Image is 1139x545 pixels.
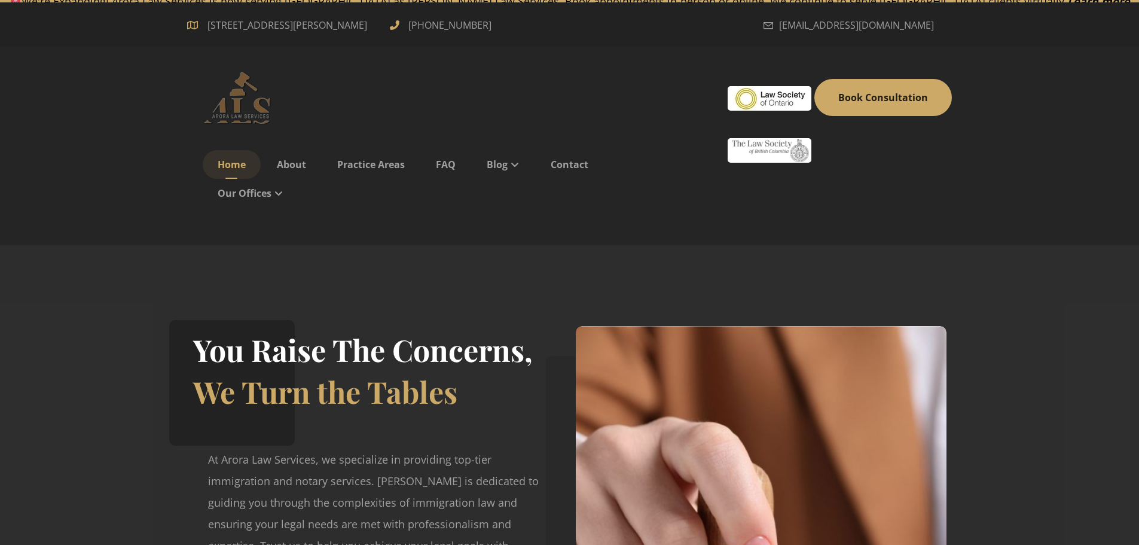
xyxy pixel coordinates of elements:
[337,158,405,171] span: Practice Areas
[814,79,952,116] a: Book Consultation
[421,150,471,179] a: FAQ
[472,150,535,179] a: Blog
[218,158,246,171] span: Home
[193,372,457,412] span: We Turn the Tables
[536,150,603,179] a: Contact
[436,158,456,171] span: FAQ
[728,86,811,111] img: #
[551,158,588,171] span: Contact
[187,17,372,31] a: [STREET_ADDRESS][PERSON_NAME]
[203,16,372,35] span: [STREET_ADDRESS][PERSON_NAME]
[187,71,295,124] img: Arora Law Services
[487,158,508,171] span: Blog
[390,17,494,31] a: [PHONE_NUMBER]
[322,150,420,179] a: Practice Areas
[277,158,306,171] span: About
[203,150,261,179] a: Home
[838,91,928,104] span: Book Consultation
[405,16,494,35] span: [PHONE_NUMBER]
[203,179,298,208] a: Our Offices
[193,329,533,371] h2: You Raise The Concerns,
[262,150,321,179] a: About
[218,187,271,200] span: Our Offices
[728,138,811,163] img: #
[779,16,934,35] span: [EMAIL_ADDRESS][DOMAIN_NAME]
[187,71,295,124] a: Advocate (IN) | Barrister (CA) | Solicitor | Notary Public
